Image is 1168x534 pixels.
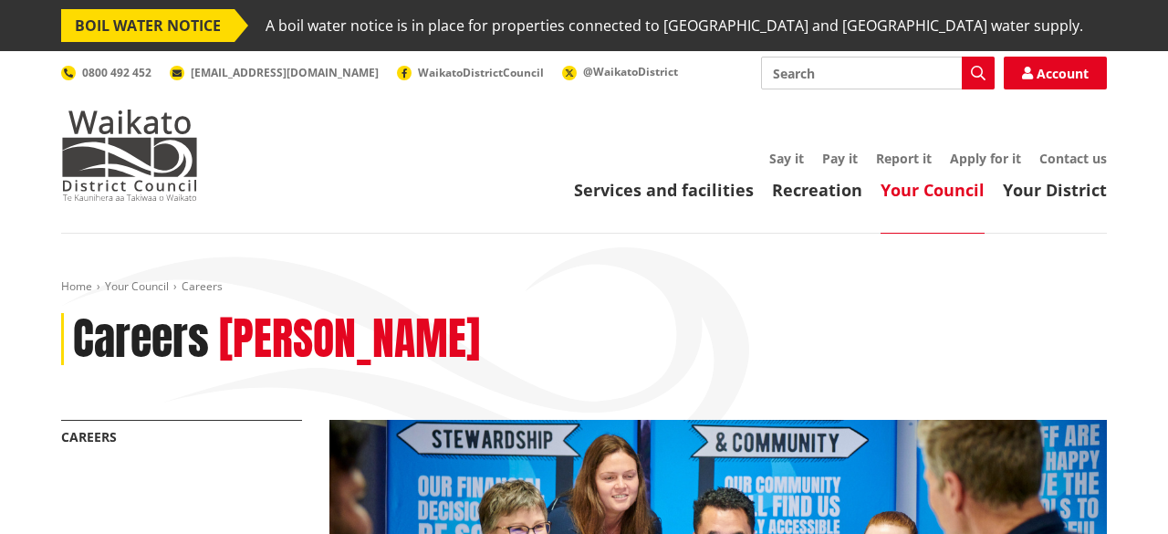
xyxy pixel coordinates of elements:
a: Pay it [822,150,858,167]
a: Apply for it [950,150,1021,167]
a: Your Council [105,278,169,294]
nav: breadcrumb [61,279,1107,295]
a: Recreation [772,179,862,201]
a: @WaikatoDistrict [562,64,678,79]
a: [EMAIL_ADDRESS][DOMAIN_NAME] [170,65,379,80]
span: 0800 492 452 [82,65,151,80]
a: Report it [876,150,932,167]
a: Services and facilities [574,179,754,201]
span: Careers [182,278,223,294]
a: Your Council [881,179,985,201]
a: 0800 492 452 [61,65,151,80]
span: A boil water notice is in place for properties connected to [GEOGRAPHIC_DATA] and [GEOGRAPHIC_DAT... [266,9,1083,42]
a: Careers [61,428,117,445]
span: [EMAIL_ADDRESS][DOMAIN_NAME] [191,65,379,80]
a: Account [1004,57,1107,89]
input: Search input [761,57,995,89]
a: WaikatoDistrictCouncil [397,65,544,80]
h1: Careers [73,313,209,366]
span: WaikatoDistrictCouncil [418,65,544,80]
img: Waikato District Council - Te Kaunihera aa Takiwaa o Waikato [61,110,198,201]
a: Your District [1003,179,1107,201]
h2: [PERSON_NAME] [219,313,480,366]
a: Home [61,278,92,294]
span: BOIL WATER NOTICE [61,9,235,42]
a: Contact us [1039,150,1107,167]
a: Say it [769,150,804,167]
span: @WaikatoDistrict [583,64,678,79]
